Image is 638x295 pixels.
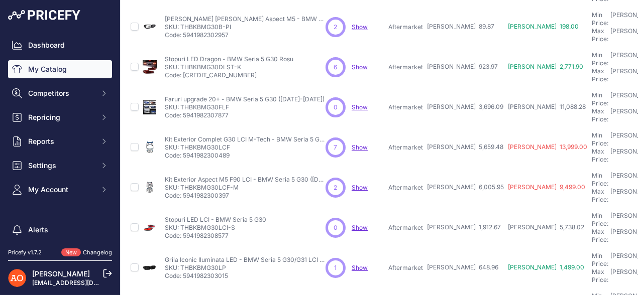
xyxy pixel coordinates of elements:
button: Reports [8,132,112,151]
span: [PERSON_NAME] 11,088.28 [508,103,586,110]
span: [PERSON_NAME] 6,005.95 [427,183,504,191]
p: SKU: THBKBMG30FLF [165,103,325,111]
a: Changelog [83,249,112,256]
div: Min Price: [592,212,608,228]
span: [PERSON_NAME] 198.00 [508,23,579,30]
div: Min Price: [592,252,608,268]
p: [PERSON_NAME] [PERSON_NAME] Aspect M5 - BMW Seria 5 G30/G31 Pre LCI ([DATE]-[DATE]) [165,15,326,23]
a: [PERSON_NAME] [32,269,90,278]
span: [PERSON_NAME] 2,771.90 [508,63,583,70]
p: Aftermarket [388,184,423,192]
a: Show [352,23,368,31]
span: 0 [334,103,338,112]
span: New [61,248,81,257]
div: Min Price: [592,11,608,27]
p: Kit Exterior Complet G30 LCI M-Tech - BMW Seria 5 G30 ([DATE]-[DATE]) [165,135,326,143]
span: [PERSON_NAME] 13,999.00 [508,143,587,151]
div: Pricefy v1.7.2 [8,248,42,257]
span: [PERSON_NAME] 89.87 [427,23,494,30]
div: Min Price: [592,172,608,188]
p: Code: 5941982300397 [165,192,326,200]
p: SKU: THBKBMG30B-PI [165,23,326,31]
img: Pricefy Logo [8,10,80,20]
button: Competitors [8,84,112,102]
p: Aftermarket [388,103,423,111]
p: Code: 5941982302957 [165,31,326,39]
p: Stopuri LED Dragon - BMW Seria 5 G30 Rosu [165,55,293,63]
p: Code: 5941982308577 [165,232,266,240]
p: SKU: THBKBMG30DLST-K [165,63,293,71]
button: Repricing [8,108,112,126]
span: [PERSON_NAME] 3,696.09 [427,103,503,110]
p: SKU: THBKBMG30LP [165,264,326,272]
span: Settings [28,161,94,171]
div: Max Price: [592,188,608,204]
span: [PERSON_NAME] 648.96 [427,263,498,271]
nav: Sidebar [8,36,112,277]
p: Aftermarket [388,63,423,71]
div: Max Price: [592,228,608,244]
a: [EMAIL_ADDRESS][DOMAIN_NAME] [32,279,137,286]
span: [PERSON_NAME] 1,912.67 [427,223,501,231]
span: Reports [28,136,94,146]
button: Settings [8,157,112,175]
div: Max Price: [592,147,608,164]
a: Show [352,103,368,111]
span: [PERSON_NAME] 5,659.48 [427,143,503,151]
p: Grila Iconic Iluminata LED - BMW Seria 5 G30/G31 LCI ([DATE]-[DATE]) [165,256,326,264]
a: Alerts [8,221,112,239]
p: Faruri upgrade 20+ - BMW Seria 5 G30 ([DATE]-[DATE]) [165,95,325,103]
span: My Account [28,185,94,195]
p: Aftermarket [388,143,423,152]
span: [PERSON_NAME] 5,738.02 [508,223,584,231]
div: Max Price: [592,27,608,43]
div: Min Price: [592,131,608,147]
div: Max Price: [592,107,608,123]
div: Max Price: [592,67,608,83]
p: Aftermarket [388,23,423,31]
p: SKU: THBKBMG30LCI-S [165,224,266,232]
p: Code: 5941982303015 [165,272,326,280]
a: Show [352,264,368,271]
a: Show [352,63,368,71]
span: [PERSON_NAME] 1,499.00 [508,263,584,271]
a: Show [352,143,368,151]
a: Show [352,184,368,191]
span: Competitors [28,88,94,98]
span: 1 [335,263,337,272]
span: 6 [334,63,338,72]
div: Max Price: [592,268,608,284]
p: SKU: THBKBMG30LCF-M [165,184,326,192]
button: My Account [8,181,112,199]
a: My Catalog [8,60,112,78]
p: Aftermarket [388,224,423,232]
span: 0 [334,223,338,232]
p: Code: 5941982300489 [165,152,326,160]
div: Min Price: [592,91,608,107]
p: Aftermarket [388,264,423,272]
a: Show [352,224,368,231]
span: [PERSON_NAME] 923.97 [427,63,498,70]
span: Repricing [28,112,94,122]
p: Code: [CREDIT_CARD_NUMBER] [165,71,293,79]
div: Min Price: [592,51,608,67]
span: 2 [334,23,338,32]
span: 7 [334,143,338,152]
p: Kit Exterior Aspect M5 F90 LCI - BMW Seria 5 G30 ([DATE]-[DATE]) [165,176,326,184]
p: Code: 5941982307877 [165,111,325,119]
a: Dashboard [8,36,112,54]
p: SKU: THBKBMG30LCF [165,143,326,152]
p: Stopuri LED LCI - BMW Seria 5 G30 [165,216,266,224]
span: [PERSON_NAME] 9,499.00 [508,183,585,191]
span: 2 [334,183,338,192]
